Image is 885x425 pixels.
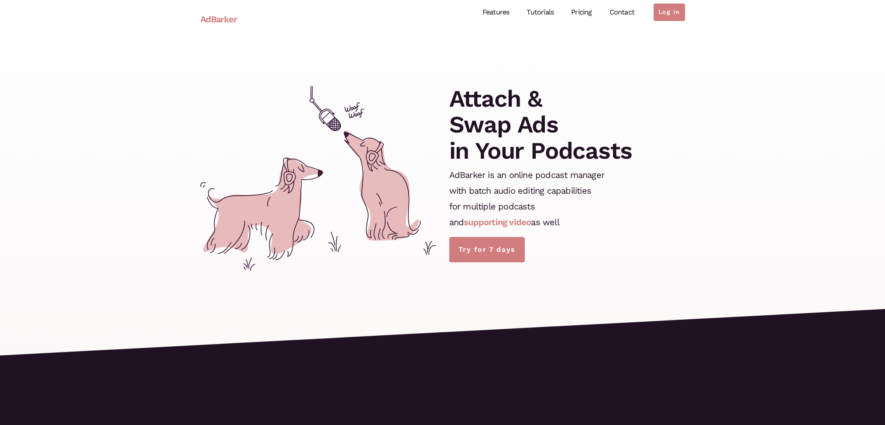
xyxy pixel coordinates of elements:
a: supporting video [464,217,531,227]
a: AdBarker [200,9,237,29]
a: Try for 7 days [449,237,525,262]
a: Log in [654,3,685,21]
h1: Attach & Swap Ads in Your Podcasts [449,86,632,164]
p: AdBarker is an online podcast manager with batch audio editing capabilities for multiple podcasts... [449,167,604,230]
img: cover.svg [200,86,436,271]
